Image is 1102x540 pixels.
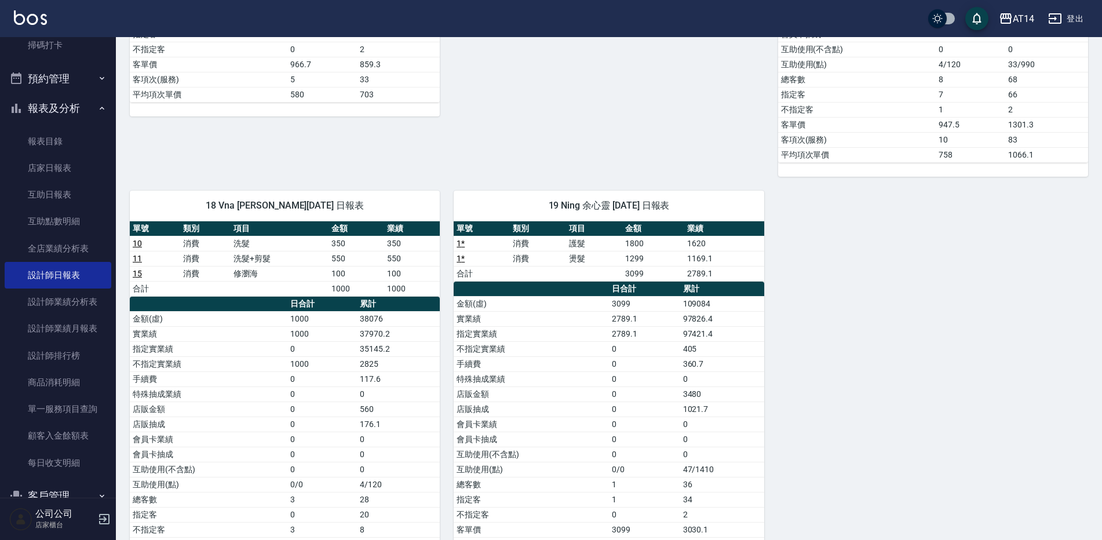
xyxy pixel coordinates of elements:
td: 修瀏海 [231,266,329,281]
td: 0 [680,417,764,432]
a: 11 [133,254,142,263]
td: 平均項次單價 [130,87,287,102]
td: 350 [329,236,384,251]
td: 客項次(服務) [778,132,936,147]
td: 實業績 [130,326,287,341]
td: 2 [680,507,764,522]
td: 指定客 [130,507,287,522]
td: 1000 [384,281,440,296]
td: 100 [329,266,384,281]
td: 947.5 [936,117,1005,132]
td: 5 [287,72,357,87]
img: Logo [14,10,47,25]
td: 4/120 [357,477,440,492]
td: 指定客 [778,87,936,102]
td: 0 [609,371,680,386]
td: 不指定客 [454,507,609,522]
th: 累計 [680,282,764,297]
td: 平均項次單價 [778,147,936,162]
td: 不指定客 [130,42,287,57]
td: 0 [609,432,680,447]
td: 0 [287,447,357,462]
td: 特殊抽成業績 [130,386,287,402]
a: 互助點數明細 [5,208,111,235]
td: 2789.1 [609,326,680,341]
a: 單一服務項目查詢 [5,396,111,422]
td: 2825 [357,356,440,371]
td: 0 [287,417,357,432]
td: 0 [1005,42,1088,57]
a: 10 [133,239,142,248]
td: 28 [357,492,440,507]
a: 顧客入金餘額表 [5,422,111,449]
a: 每日收支明細 [5,450,111,476]
td: 互助使用(點) [778,57,936,72]
td: 互助使用(點) [130,477,287,492]
table: a dense table [454,221,764,282]
td: 0 [287,507,357,522]
a: 報表目錄 [5,128,111,155]
td: 消費 [180,266,231,281]
td: 859.3 [357,57,440,72]
td: 合計 [130,281,180,296]
td: 手續費 [454,356,609,371]
td: 燙髮 [566,251,622,266]
td: 550 [329,251,384,266]
td: 0 [287,432,357,447]
a: 15 [133,269,142,278]
a: 互助日報表 [5,181,111,208]
td: 消費 [180,236,231,251]
td: 指定實業績 [130,341,287,356]
button: 報表及分析 [5,93,111,123]
td: 560 [357,402,440,417]
td: 3 [287,522,357,537]
td: 37970.2 [357,326,440,341]
td: 33 [357,72,440,87]
td: 1000 [329,281,384,296]
td: 97826.4 [680,311,764,326]
td: 0 [287,462,357,477]
td: 1299 [622,251,684,266]
td: 550 [384,251,440,266]
td: 合計 [454,266,510,281]
td: 指定客 [454,492,609,507]
td: 38076 [357,311,440,326]
td: 洗髮+剪髮 [231,251,329,266]
td: 360.7 [680,356,764,371]
a: 商品消耗明細 [5,369,111,396]
td: 店販抽成 [454,402,609,417]
td: 8 [936,72,1005,87]
td: 109084 [680,296,764,311]
td: 消費 [510,251,566,266]
td: 0 [680,447,764,462]
td: 手續費 [130,371,287,386]
td: 0 [609,507,680,522]
th: 項目 [231,221,329,236]
a: 掃碼打卡 [5,32,111,59]
td: 97421.4 [680,326,764,341]
td: 1 [936,102,1005,117]
button: 預約管理 [5,64,111,94]
td: 0 [287,371,357,386]
td: 0/0 [609,462,680,477]
th: 項目 [566,221,622,236]
td: 3 [287,492,357,507]
td: 34 [680,492,764,507]
th: 單號 [454,221,510,236]
td: 0 [357,432,440,447]
td: 0 [287,386,357,402]
td: 0/0 [287,477,357,492]
span: 19 Ning 余心靈 [DATE] 日報表 [468,200,750,211]
td: 0 [609,402,680,417]
td: 總客數 [454,477,609,492]
td: 會員卡業績 [454,417,609,432]
h5: 公司公司 [35,508,94,520]
td: 47/1410 [680,462,764,477]
img: Person [9,508,32,531]
td: 客項次(服務) [130,72,287,87]
td: 互助使用(點) [454,462,609,477]
td: 會員卡抽成 [130,447,287,462]
td: 0 [680,432,764,447]
td: 互助使用(不含點) [454,447,609,462]
td: 350 [384,236,440,251]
